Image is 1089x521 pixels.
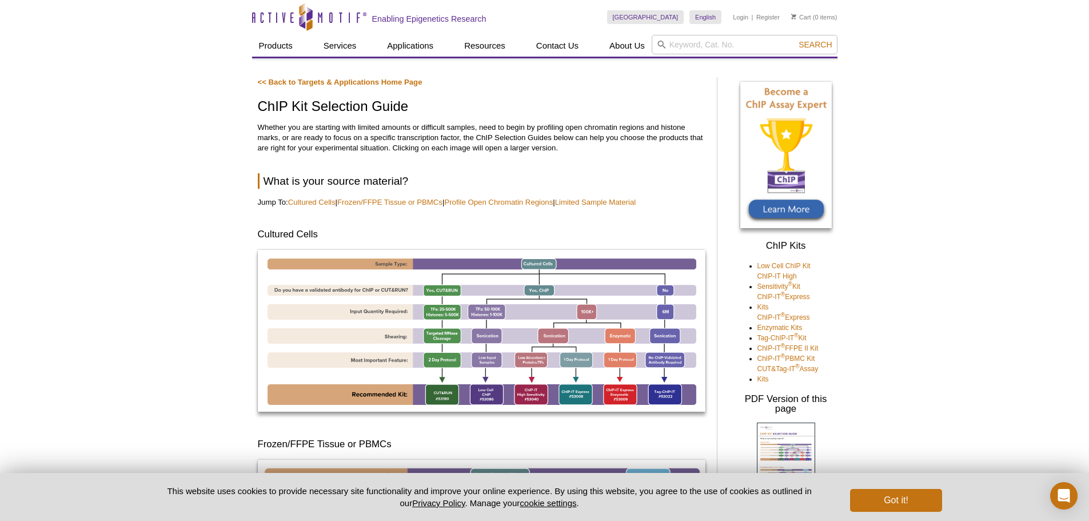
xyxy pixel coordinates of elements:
h3: ChIP Kits [740,240,832,252]
a: Cultured Cells [288,198,336,206]
a: Products [252,35,300,57]
a: ChIP-IT®PBMC Kit [757,353,815,364]
div: Open Intercom Messenger [1050,482,1078,510]
span: Search [799,40,832,49]
h2: Enabling Epigenetics Research [372,14,486,24]
a: Contact Us [529,35,585,57]
a: ChIP-IT High Sensitivity®Kit [757,271,821,292]
a: [GEOGRAPHIC_DATA] [607,10,684,24]
sup: ® [795,363,799,369]
button: Got it! [850,489,942,512]
a: Cart [791,13,811,21]
sup: ® [781,312,785,318]
img: Become a ChIP Assay Expert [740,82,832,225]
a: Frozen/FFPE Tissue or PBMCs [337,198,442,206]
li: | [752,10,753,24]
a: Profile Open Chromatin Regions [444,198,553,206]
a: Privacy Policy [412,498,465,508]
h1: ChIP Kit Selection Guide [258,99,705,116]
a: About Us [603,35,652,57]
sup: ® [781,343,785,349]
sup: ® [781,353,785,359]
a: CUT&Tag-IT®Assay Kits [757,364,821,384]
a: Resources [457,35,512,57]
a: Limited Sample Material​ [555,198,636,206]
img: ChIP Kit Selection Guide [757,423,815,493]
a: Login [733,13,748,21]
a: Services [317,35,364,57]
a: Low Cell ChIP Kit [757,261,811,271]
sup: ® [794,332,798,339]
p: Jump To: | | | [258,197,705,208]
h3: Cultured Cells [258,228,705,241]
h3: Frozen/FFPE Tissue or PBMCs [258,438,705,451]
a: << Back to Targets & Applications Home Page [258,78,422,86]
button: Search [795,39,835,50]
a: Click for larger image [258,250,705,415]
a: ChIP-IT®FFPE II Kit [757,343,819,353]
sup: ® [788,281,792,287]
input: Keyword, Cat. No. [652,35,837,54]
h2: What is your source material? [258,173,705,189]
a: ChIP-IT®Express Kits [757,292,821,312]
button: cookie settings [520,498,576,508]
a: Tag-ChIP-IT®Kit [757,333,807,343]
a: ChIP-IT®Express Enzymatic Kits [757,312,821,333]
img: ChIP Kits Guide 1 [258,250,705,412]
p: This website uses cookies to provide necessary site functionality and improve your online experie... [147,485,832,509]
a: Applications [380,35,440,57]
sup: ® [781,291,785,297]
a: Register [756,13,780,21]
p: Whether you are starting with limited amounts or difficult samples, need to begin by profiling op... [258,122,705,153]
h3: PDF Version of this page [740,395,832,414]
li: (0 items) [791,10,837,24]
img: Your Cart [791,14,796,19]
a: English [689,10,721,24]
